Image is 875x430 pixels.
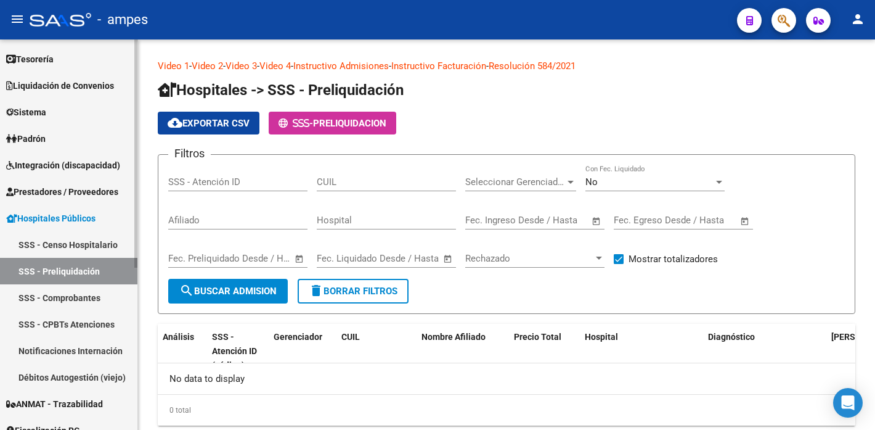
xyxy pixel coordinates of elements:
p: - - - - - - [158,59,855,73]
input: Fecha fin [675,215,735,226]
span: Sistema [6,105,46,119]
span: Gerenciador [274,332,322,342]
datatable-header-cell: Precio Total [509,324,580,378]
span: Diagnóstico [708,332,755,342]
input: Fecha fin [526,215,586,226]
span: CUIL [341,332,360,342]
a: Video 1 [158,60,189,72]
button: Buscar admision [168,279,288,304]
a: Video 2 [192,60,223,72]
button: -PRELIQUIDACION [269,112,396,134]
datatable-header-cell: CUIL [336,324,417,378]
mat-icon: search [179,283,194,298]
mat-icon: person [850,12,865,27]
a: Instructivo Facturación [391,60,486,72]
button: Open calendar [293,252,307,266]
span: Borrar Filtros [309,286,397,297]
mat-icon: cloud_download [168,115,182,130]
span: Mostrar totalizadores [629,252,718,267]
span: Precio Total [514,332,561,342]
button: Borrar Filtros [298,279,409,304]
span: Prestadores / Proveedores [6,185,118,199]
input: Fecha inicio [317,253,367,264]
a: Video 3 [226,60,257,72]
span: Hospital [585,332,618,342]
datatable-header-cell: SSS - Atención ID (código) [207,324,269,378]
a: Video 4 [259,60,291,72]
span: Nombre Afiliado [421,332,486,342]
div: Open Intercom Messenger [833,388,863,418]
span: Liquidación de Convenios [6,79,114,93]
span: Hospitales Públicos [6,212,96,225]
span: ANMAT - Trazabilidad [6,397,103,411]
button: Open calendar [590,214,604,228]
datatable-header-cell: Gerenciador [269,324,336,378]
span: - ampes [97,6,148,33]
span: Padrón [6,132,46,146]
datatable-header-cell: Nombre Afiliado [417,324,509,378]
a: Instructivo Admisiones [293,60,389,72]
span: Exportar CSV [168,118,250,129]
span: PRELIQUIDACION [313,118,386,129]
button: Exportar CSV [158,112,259,134]
span: No [585,176,598,188]
span: Tesorería [6,52,54,66]
input: Fecha fin [229,253,289,264]
span: Análisis [163,332,194,342]
a: Resolución 584/2021 [489,60,576,72]
button: Open calendar [441,252,455,266]
span: Hospitales -> SSS - Preliquidación [158,81,404,99]
datatable-header-cell: Diagnóstico [703,324,826,378]
span: Buscar admision [179,286,277,297]
span: - [279,118,313,129]
h3: Filtros [168,145,211,162]
div: 0 total [158,395,855,426]
div: No data to display [158,363,855,394]
datatable-header-cell: Análisis [158,324,207,378]
input: Fecha inicio [465,215,515,226]
input: Fecha fin [378,253,437,264]
mat-icon: delete [309,283,324,298]
span: SSS - Atención ID (código) [212,332,257,370]
datatable-header-cell: Hospital [580,324,703,378]
button: Open calendar [738,214,752,228]
span: Integración (discapacidad) [6,159,120,172]
input: Fecha inicio [614,215,664,226]
span: Rechazado [465,253,593,264]
input: Fecha inicio [168,253,218,264]
mat-icon: menu [10,12,25,27]
span: Seleccionar Gerenciador [465,176,565,188]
